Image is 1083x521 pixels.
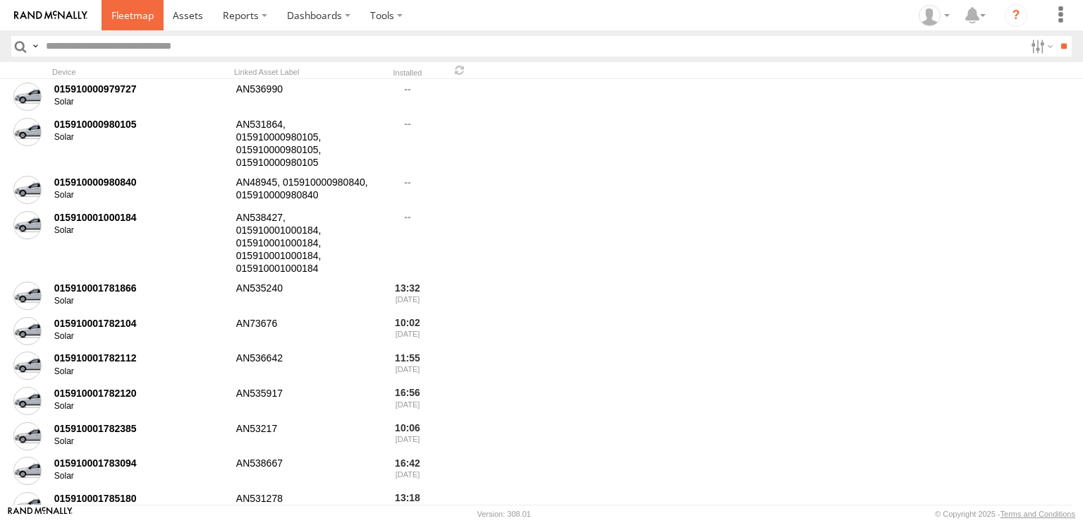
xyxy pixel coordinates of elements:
[54,457,226,469] div: 015910001783094
[54,401,226,412] div: Solar
[54,97,226,108] div: Solar
[234,174,375,206] div: AN48945, 015910000980840, 015910000980840
[234,455,375,487] div: AN538667
[234,67,375,77] div: Linked Asset Label
[54,282,226,294] div: 015910001781866
[54,132,226,143] div: Solar
[234,350,375,383] div: AN536642
[54,176,226,188] div: 015910000980840
[234,420,375,453] div: AN53217
[381,280,434,312] div: 13:32 [DATE]
[234,209,375,277] div: AN538427, 015910001000184, 015910001000184, 015910001000184, 015910001000184
[54,317,226,330] div: 015910001782104
[914,5,955,26] div: EMMANUEL SOTELO
[54,118,226,131] div: 015910000980105
[234,280,375,312] div: AN535240
[381,420,434,453] div: 10:06 [DATE]
[54,436,226,448] div: Solar
[54,471,226,482] div: Solar
[477,510,531,518] div: Version: 308.01
[381,350,434,383] div: 11:55 [DATE]
[54,422,226,435] div: 015910001782385
[1005,4,1027,27] i: ?
[381,455,434,487] div: 16:42 [DATE]
[381,315,434,347] div: 10:02 [DATE]
[54,296,226,307] div: Solar
[54,225,226,236] div: Solar
[54,492,226,505] div: 015910001785180
[1001,510,1075,518] a: Terms and Conditions
[52,67,228,77] div: Device
[1025,36,1056,56] label: Search Filter Options
[30,36,41,56] label: Search Query
[381,70,434,77] div: Installed
[234,385,375,417] div: AN535917
[14,11,87,20] img: rand-logo.svg
[54,352,226,364] div: 015910001782112
[451,64,468,77] span: Refresh
[54,387,226,400] div: 015910001782120
[234,80,375,113] div: AN536990
[8,507,73,521] a: Visit our Website
[234,315,375,347] div: AN73676
[381,385,434,417] div: 16:56 [DATE]
[54,211,226,224] div: 015910001000184
[54,83,226,95] div: 015910000979727
[54,366,226,378] div: Solar
[54,331,226,342] div: Solar
[54,190,226,201] div: Solar
[935,510,1075,518] div: © Copyright 2025 -
[234,116,375,171] div: AN531864, 015910000980105, 015910000980105, 015910000980105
